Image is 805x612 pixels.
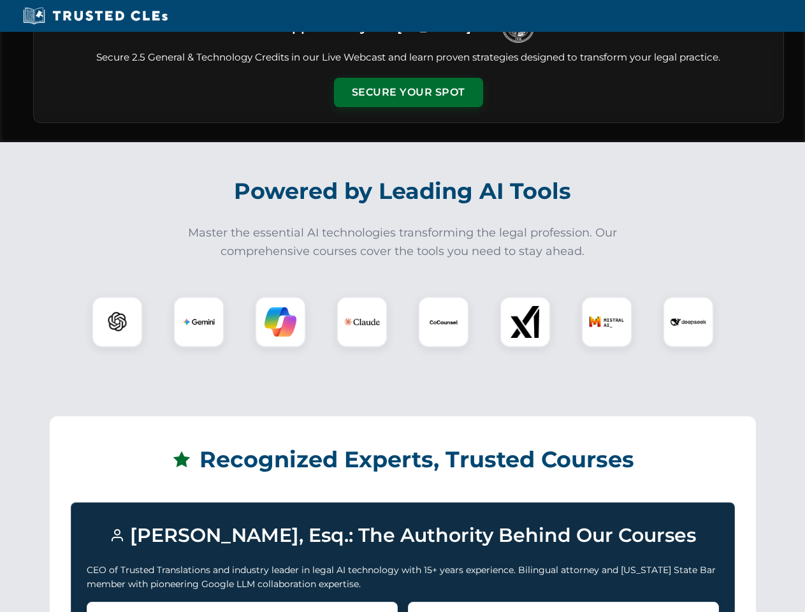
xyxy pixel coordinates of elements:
[418,296,469,347] div: CoCounsel
[334,78,483,107] button: Secure Your Spot
[49,50,768,65] p: Secure 2.5 General & Technology Credits in our Live Webcast and learn proven strategies designed ...
[173,296,224,347] div: Gemini
[180,224,626,261] p: Master the essential AI technologies transforming the legal profession. Our comprehensive courses...
[663,296,714,347] div: DeepSeek
[337,296,388,347] div: Claude
[92,296,143,347] div: ChatGPT
[265,306,296,338] img: Copilot Logo
[19,6,171,25] img: Trusted CLEs
[71,437,735,482] h2: Recognized Experts, Trusted Courses
[99,303,136,340] img: ChatGPT Logo
[87,563,719,592] p: CEO of Trusted Translations and industry leader in legal AI technology with 15+ years experience....
[344,304,380,340] img: Claude Logo
[87,518,719,553] h3: [PERSON_NAME], Esq.: The Authority Behind Our Courses
[255,296,306,347] div: Copilot
[428,306,460,338] img: CoCounsel Logo
[581,296,632,347] div: Mistral AI
[500,296,551,347] div: xAI
[183,306,215,338] img: Gemini Logo
[50,169,756,214] h2: Powered by Leading AI Tools
[671,304,706,340] img: DeepSeek Logo
[589,304,625,340] img: Mistral AI Logo
[509,306,541,338] img: xAI Logo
